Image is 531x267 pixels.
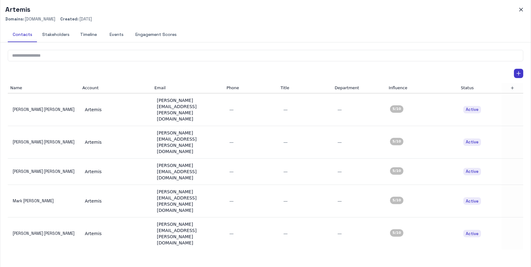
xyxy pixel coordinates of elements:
span: Active [463,107,481,113]
div: Add new column [502,83,523,93]
div: [PERSON_NAME][EMAIL_ADDRESS][PERSON_NAME][DOMAIN_NAME] [157,189,219,213]
div: [PERSON_NAME][EMAIL_ADDRESS][PERSON_NAME][DOMAIN_NAME] [157,221,219,246]
span: — [229,140,233,145]
div: 5 /10 [390,197,403,204]
span: — [229,107,233,112]
div: Department [335,85,384,91]
div: Artemis [85,230,147,237]
button: Timeline [75,27,102,42]
div: [PERSON_NAME][EMAIL_ADDRESS][PERSON_NAME][DOMAIN_NAME] [157,130,219,155]
span: — [283,140,288,145]
div: Artemis [85,139,147,145]
div: Email [154,85,221,91]
span: — [337,107,342,112]
span: — [283,231,288,236]
div: Artemis [85,107,147,113]
span: — [283,199,288,204]
span: — [337,231,342,236]
span: — [337,140,342,145]
span: — [229,169,233,174]
button: Events [102,27,130,42]
div: Influence [389,85,456,91]
span: — [283,107,288,112]
div: [PERSON_NAME][EMAIL_ADDRESS][PERSON_NAME][DOMAIN_NAME] [157,97,219,122]
p: [DATE] [60,16,92,22]
span: Active [463,198,481,204]
div: Artemis [85,169,147,175]
div: 5 /10 [390,167,403,175]
div: 5 /10 [390,105,403,113]
div: Artemis [85,198,147,204]
div: Status [461,85,499,91]
div: 5 /10 [390,138,403,145]
button: Engagement Scores [130,27,182,42]
span: — [229,231,233,236]
button: Add Contact [514,69,523,78]
span: Active [463,231,481,237]
div: 5 /10 [390,229,403,237]
span: — [337,169,342,174]
span: Active [463,169,481,175]
div: Title [281,85,330,91]
span: Active [463,139,481,145]
span: — [337,199,342,204]
div: Account [82,85,149,91]
div: [PERSON_NAME][EMAIL_ADDRESS][DOMAIN_NAME] [157,162,219,181]
span: — [229,199,233,204]
span: — [283,169,288,174]
h5: Artemis [5,5,92,14]
div: Phone [226,85,275,91]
